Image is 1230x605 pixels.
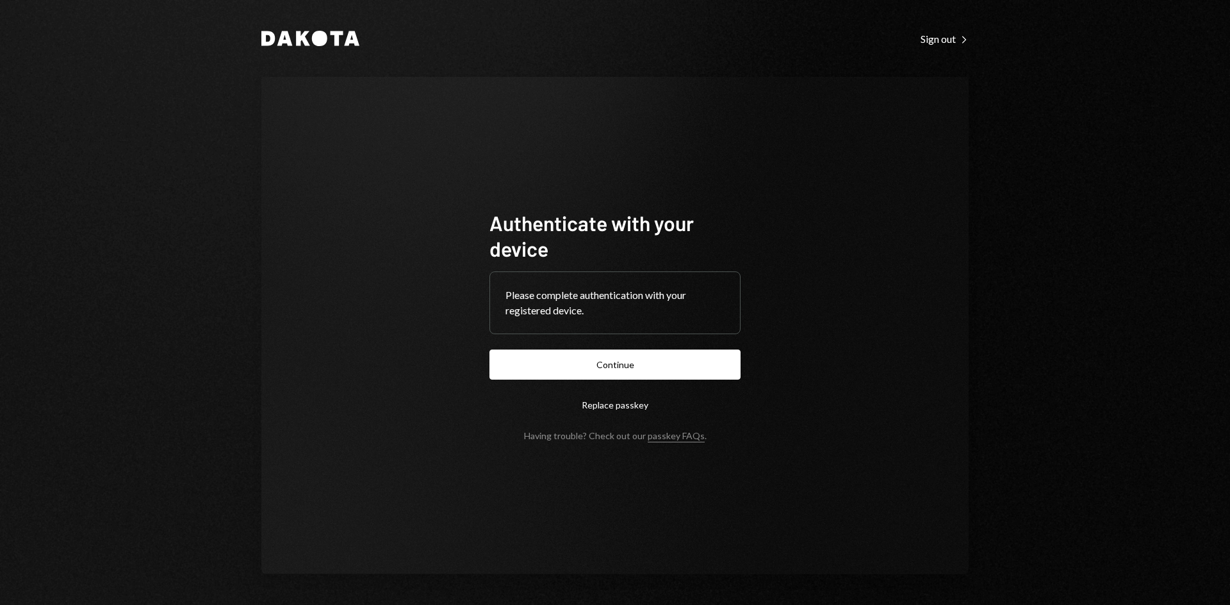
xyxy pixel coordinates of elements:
[921,33,969,45] div: Sign out
[489,210,741,261] h1: Authenticate with your device
[489,350,741,380] button: Continue
[489,390,741,420] button: Replace passkey
[524,430,707,441] div: Having trouble? Check out our .
[505,287,725,318] div: Please complete authentication with your registered device.
[921,31,969,45] a: Sign out
[648,430,705,442] a: passkey FAQs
